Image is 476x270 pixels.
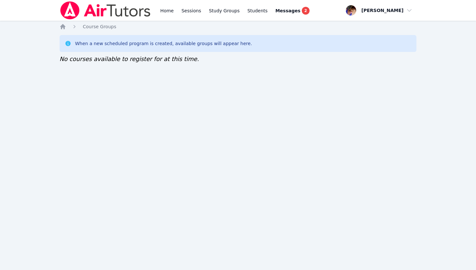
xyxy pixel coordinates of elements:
[60,55,199,62] span: No courses available to register for at this time.
[302,7,310,15] span: 2
[275,7,300,14] span: Messages
[60,1,151,19] img: Air Tutors
[75,40,252,47] div: When a new scheduled program is created, available groups will appear here.
[83,23,116,30] a: Course Groups
[83,24,116,29] span: Course Groups
[60,23,417,30] nav: Breadcrumb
